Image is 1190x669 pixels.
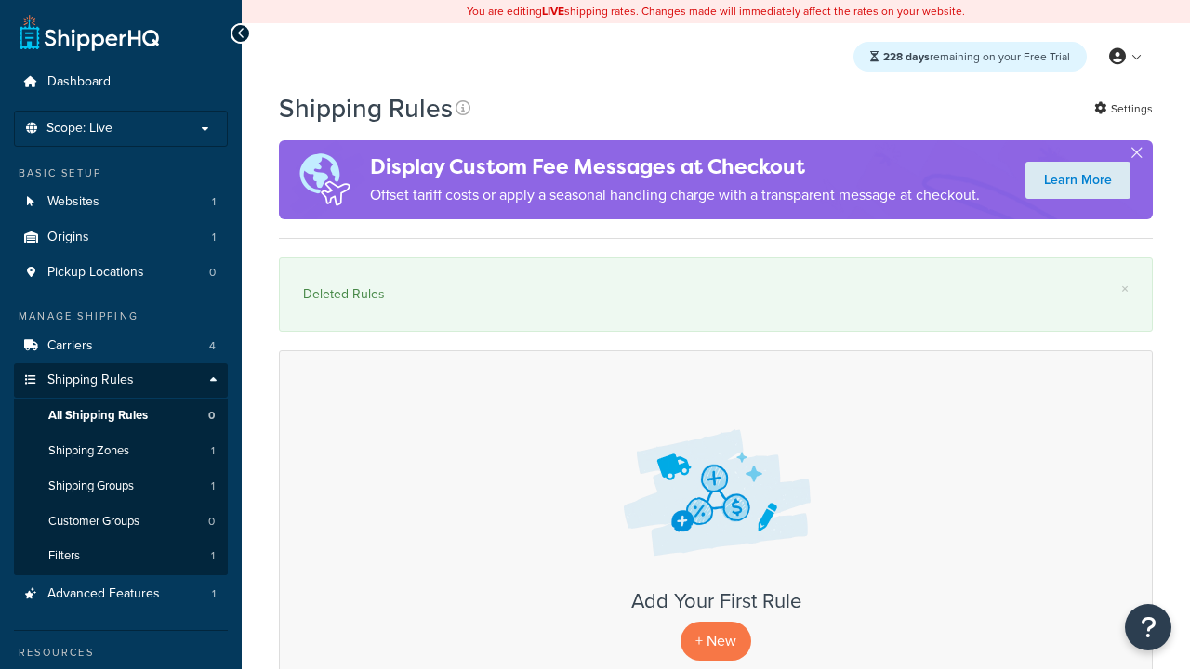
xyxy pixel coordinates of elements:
[14,165,228,181] div: Basic Setup
[212,230,216,245] span: 1
[1121,282,1129,296] a: ×
[14,577,228,611] li: Advanced Features
[47,373,134,388] span: Shipping Rules
[47,74,111,90] span: Dashboard
[47,586,160,602] span: Advanced Features
[211,479,215,494] span: 1
[14,469,228,504] a: Shipping Groups 1
[883,48,930,65] strong: 228 days
[212,194,216,210] span: 1
[853,42,1087,72] div: remaining on your Free Trial
[14,469,228,504] li: Shipping Groups
[211,548,215,564] span: 1
[14,645,228,661] div: Resources
[681,622,751,660] p: + New
[209,265,216,281] span: 0
[14,539,228,573] a: Filters 1
[48,514,139,530] span: Customer Groups
[211,443,215,459] span: 1
[14,329,228,363] a: Carriers 4
[1094,96,1153,122] a: Settings
[14,399,228,433] a: All Shipping Rules 0
[47,338,93,354] span: Carriers
[48,443,129,459] span: Shipping Zones
[542,3,564,20] b: LIVE
[14,577,228,611] a: Advanced Features 1
[370,151,980,182] h4: Display Custom Fee Messages at Checkout
[14,256,228,290] li: Pickup Locations
[14,329,228,363] li: Carriers
[14,505,228,539] a: Customer Groups 0
[48,548,80,564] span: Filters
[48,408,148,424] span: All Shipping Rules
[48,479,134,494] span: Shipping Groups
[14,220,228,255] li: Origins
[209,338,216,354] span: 4
[46,121,112,137] span: Scope: Live
[14,539,228,573] li: Filters
[14,185,228,219] a: Websites 1
[14,308,228,324] div: Manage Shipping
[208,408,215,424] span: 0
[14,220,228,255] a: Origins 1
[14,399,228,433] li: All Shipping Rules
[370,182,980,208] p: Offset tariff costs or apply a seasonal handling charge with a transparent message at checkout.
[303,282,1129,308] div: Deleted Rules
[47,230,89,245] span: Origins
[14,363,228,575] li: Shipping Rules
[298,590,1133,612] h3: Add Your First Rule
[14,65,228,99] a: Dashboard
[14,434,228,468] li: Shipping Zones
[1125,604,1171,650] button: Open Resource Center
[14,256,228,290] a: Pickup Locations 0
[14,505,228,539] li: Customer Groups
[14,434,228,468] a: Shipping Zones 1
[279,90,453,126] h1: Shipping Rules
[212,586,216,602] span: 1
[14,363,228,398] a: Shipping Rules
[279,140,370,219] img: duties-banner-06bc72dcb5fe05cb3f9472aba00be2ae8eb53ab6f0d8bb03d382ba314ac3c341.png
[47,194,99,210] span: Websites
[47,265,144,281] span: Pickup Locations
[208,514,215,530] span: 0
[14,185,228,219] li: Websites
[1025,162,1130,199] a: Learn More
[20,14,159,51] a: ShipperHQ Home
